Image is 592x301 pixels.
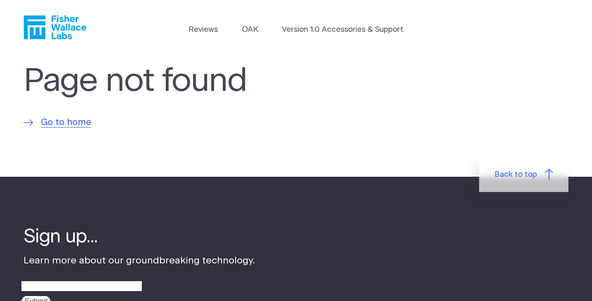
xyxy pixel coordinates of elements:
a: Version 1.0 Accessories & Support [282,24,403,36]
h4: Sign up... [24,224,255,250]
span: Go to home [41,116,91,130]
a: Reviews [189,24,218,36]
h1: Page not found [24,62,368,100]
a: OAK [242,24,258,36]
a: Go to home [24,116,91,130]
a: Fisher Wallace [24,15,86,39]
span: Back to top [494,169,537,180]
a: Back to top [479,158,568,192]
